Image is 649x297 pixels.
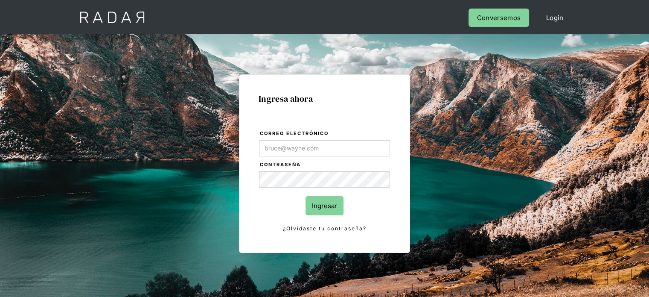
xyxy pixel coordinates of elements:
h1: Ingresa ahora [259,94,390,103]
a: ¿Olvidaste tu contraseña? [259,224,390,233]
form: Login Form [259,129,390,233]
a: Conversemos [469,9,529,27]
label: Correo electrónico [260,129,390,138]
input: Ingresar [306,196,343,215]
a: Login [538,9,572,27]
label: Contraseña [260,161,390,169]
input: bruce@wayne.com [259,140,390,156]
